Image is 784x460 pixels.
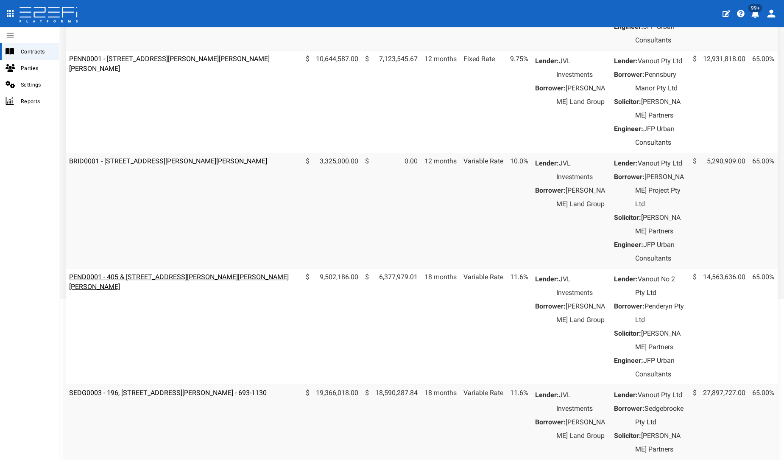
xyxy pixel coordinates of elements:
[635,429,686,456] dd: [PERSON_NAME] Partners
[614,272,638,286] dt: Lender:
[507,153,532,269] td: 10.0%
[635,238,686,265] dd: JFP Urban Consultants
[635,211,686,238] dd: [PERSON_NAME] Partners
[535,54,559,68] dt: Lender:
[614,388,638,402] dt: Lender:
[535,81,566,95] dt: Borrower:
[535,272,559,286] dt: Lender:
[614,402,644,415] dt: Borrower:
[460,269,507,384] td: Variable Rate
[535,184,566,197] dt: Borrower:
[535,415,566,429] dt: Borrower:
[635,170,686,211] dd: [PERSON_NAME] Project Pty Ltd
[421,269,460,384] td: 18 months
[635,272,686,300] dd: Vanout No 2 Pty Ltd
[535,157,559,170] dt: Lender:
[635,20,686,47] dd: JFP Urban Consultants
[21,47,52,56] span: Contracts
[69,55,270,73] a: PENN0001 - [STREET_ADDRESS][PERSON_NAME][PERSON_NAME][PERSON_NAME]
[69,389,267,397] a: SEDG0003 - 196, [STREET_ADDRESS][PERSON_NAME] - 693-1130
[556,300,607,327] dd: [PERSON_NAME] Land Group
[614,157,638,170] dt: Lender:
[614,354,643,367] dt: Engineer:
[689,153,749,269] td: 5,290,909.00
[460,50,507,153] td: Fixed Rate
[302,50,362,153] td: 10,644,587.00
[69,273,289,291] a: PEND0001 - 405 & [STREET_ADDRESS][PERSON_NAME][PERSON_NAME][PERSON_NAME]
[635,402,686,429] dd: Sedgebrooke Pty Ltd
[69,157,267,165] a: BRID0001 - [STREET_ADDRESS][PERSON_NAME][PERSON_NAME]
[556,184,607,211] dd: [PERSON_NAME] Land Group
[635,157,686,170] dd: Vanout Pty Ltd
[635,327,686,354] dd: [PERSON_NAME] Partners
[535,300,566,313] dt: Borrower:
[21,63,52,73] span: Parties
[689,269,749,384] td: 14,563,636.00
[556,415,607,443] dd: [PERSON_NAME] Land Group
[507,50,532,153] td: 9.75%
[556,81,607,109] dd: [PERSON_NAME] Land Group
[614,54,638,68] dt: Lender:
[614,238,643,252] dt: Engineer:
[21,80,52,90] span: Settings
[362,153,421,269] td: 0.00
[556,272,607,300] dd: JVL Investments
[556,157,607,184] dd: JVL Investments
[614,170,644,184] dt: Borrower:
[614,429,641,443] dt: Solicitor:
[614,211,641,224] dt: Solicitor:
[635,354,686,381] dd: JFP Urban Consultants
[302,153,362,269] td: 3,325,000.00
[614,300,644,313] dt: Borrower:
[362,50,421,153] td: 7,123,545.67
[635,54,686,68] dd: Vanout Pty Ltd
[689,50,749,153] td: 12,931,818.00
[614,122,643,136] dt: Engineer:
[749,269,778,384] td: 65.00%
[421,50,460,153] td: 12 months
[556,388,607,415] dd: JVL Investments
[507,269,532,384] td: 11.6%
[614,327,641,340] dt: Solicitor:
[635,300,686,327] dd: Penderyn Pty Ltd
[635,95,686,122] dd: [PERSON_NAME] Partners
[21,96,52,106] span: Reports
[535,388,559,402] dt: Lender:
[635,68,686,95] dd: Pennsbury Manor Pty Ltd
[749,153,778,269] td: 65.00%
[614,95,641,109] dt: Solicitor:
[421,153,460,269] td: 12 months
[635,388,686,402] dd: Vanout Pty Ltd
[614,68,644,81] dt: Borrower:
[749,50,778,153] td: 65.00%
[635,122,686,149] dd: JFP Urban Consultants
[362,269,421,384] td: 6,377,979.01
[302,269,362,384] td: 9,502,186.00
[556,54,607,81] dd: JVL Investments
[460,153,507,269] td: Variable Rate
